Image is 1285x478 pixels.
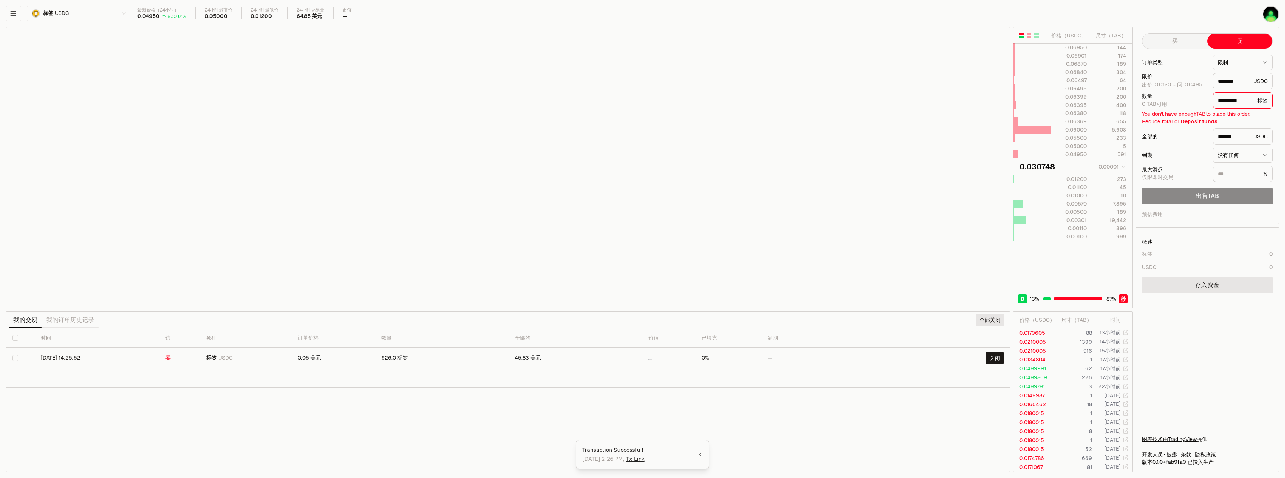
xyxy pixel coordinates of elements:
[1120,184,1126,191] font: 45
[1142,211,1163,218] font: 预估费用
[1163,459,1166,465] font: +
[1142,451,1163,458] a: 开发人员
[1100,329,1121,336] font: 13小时前
[1104,410,1121,416] font: [DATE]
[251,7,278,13] font: 24小时最低价
[1269,264,1273,271] font: 0
[1068,184,1087,191] font: 0.01100
[1181,451,1191,458] font: 条款
[697,451,703,457] button: Close
[1087,317,1092,323] font: ）
[1019,33,1025,38] button: 显示买入和卖出订单
[582,446,697,454] div: Transaction Successful!
[1083,348,1092,354] font: 916
[1104,437,1121,443] font: [DATE]
[1142,166,1163,173] font: 最大滑点
[1117,151,1126,158] font: 591
[1085,366,1092,372] font: 62
[1019,437,1044,444] font: 0.0180015
[1066,61,1087,67] font: 0.06870
[1142,59,1163,66] font: 订单类型
[1065,126,1087,133] font: 0.06000
[1112,126,1126,133] font: 5,608
[1195,451,1216,458] a: 隐私政策
[1104,428,1121,434] font: [DATE]
[1066,52,1087,59] font: 0.06901
[205,7,232,13] font: 24小时最高价
[13,316,37,324] font: 我的交易
[1050,317,1055,323] font: ）
[1104,463,1121,470] font: [DATE]
[12,355,18,361] button: 选择行
[1253,133,1268,140] font: USDC
[1116,233,1126,240] font: 999
[381,354,396,361] font: 926.0
[515,334,530,341] font: 全部的
[1065,85,1087,92] font: 0.06495
[137,13,160,19] font: 0.04950
[1019,330,1045,336] font: 0.0179605
[1154,81,1172,87] button: 0.0120
[1099,163,1119,170] font: 0.00001
[1082,374,1092,381] font: 226
[298,334,319,341] font: 订单价格
[1100,374,1121,381] font: 17小时前
[1152,459,1163,465] font: 0.1.0
[1066,233,1087,240] font: 0.00100
[1116,85,1126,92] font: 200
[1087,401,1092,408] font: 18
[1035,296,1039,302] font: %
[1142,250,1152,257] font: 标签
[1065,118,1087,125] font: 0.06369
[1117,61,1126,67] font: 189
[168,13,186,19] font: 230.01%
[582,455,645,463] span: [DATE] 2:26 PM ,
[1090,419,1092,426] font: 1
[1121,192,1126,199] font: 10
[1197,436,1207,442] font: 提供
[1185,81,1202,88] font: 0.0495
[1113,200,1126,207] font: 7,895
[205,13,227,19] font: 0.05000
[1100,356,1121,363] font: 17小时前
[32,10,39,17] img: TAB 徽标
[1035,317,1050,323] font: USDC
[1096,32,1111,39] font: 尺寸（
[1066,192,1087,199] font: 0.01000
[1142,152,1152,158] font: 到期
[1155,81,1171,88] font: 0.0120
[1100,365,1121,372] font: 17小时前
[1172,37,1178,44] font: 买
[55,10,69,16] font: USDC
[137,7,179,13] font: 最新价格（24小时）
[165,354,171,361] font: 卖
[397,354,408,361] font: 标签
[979,317,1000,323] font: 全部关闭
[1167,451,1177,458] a: 披露
[1269,250,1273,257] font: 0
[1019,162,1055,172] font: 0.030748
[1116,93,1126,100] font: 200
[1117,209,1126,215] font: 189
[1089,383,1092,390] font: 3
[1237,37,1243,44] font: 卖
[976,314,1004,326] button: 全部关闭
[1066,176,1087,182] font: 0.01200
[1065,110,1087,117] font: 0.06380
[1142,277,1273,293] a: 存入资金
[702,334,717,341] font: 已填充
[702,354,709,361] font: 0%
[986,352,1004,364] button: 关闭
[1085,446,1092,453] font: 52
[1065,151,1087,158] font: 0.04950
[41,354,80,361] font: [DATE] 14:25:52
[1117,44,1126,51] font: 144
[648,354,652,361] font: ...
[1065,69,1087,75] font: 0.06840
[1065,143,1087,149] font: 0.05000
[1142,459,1152,465] font: 版本
[206,354,217,361] font: 标签
[1026,33,1032,38] button: 仅显示卖单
